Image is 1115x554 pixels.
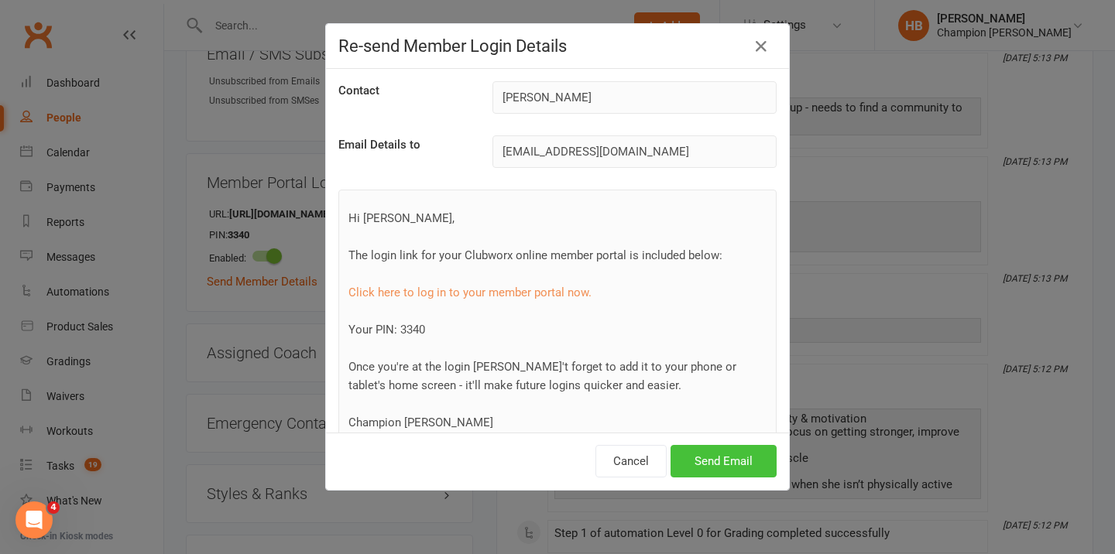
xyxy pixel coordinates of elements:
[348,248,722,262] span: The login link for your Clubworx online member portal is included below:
[348,211,455,225] span: Hi [PERSON_NAME],
[47,501,60,514] span: 4
[338,36,777,56] h4: Re-send Member Login Details
[348,286,592,299] a: Click here to log in to your member portal now.
[348,360,736,392] span: Once you're at the login [PERSON_NAME]'t forget to add it to your phone or tablet's home screen -...
[348,323,425,337] span: Your PIN: 3340
[595,445,667,477] button: Cancel
[338,135,420,154] label: Email Details to
[671,445,777,477] button: Send Email
[348,415,493,429] span: Champion [PERSON_NAME]
[15,501,53,539] iframe: Intercom live chat
[338,81,379,100] label: Contact
[749,34,774,59] button: Close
